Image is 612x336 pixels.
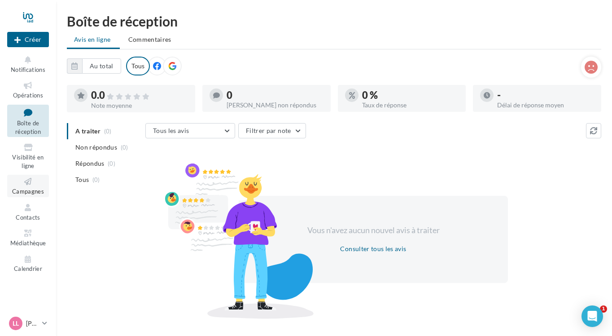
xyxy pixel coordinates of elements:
a: Campagnes [7,175,49,197]
span: Visibilité en ligne [12,154,44,169]
span: Contacts [16,214,40,221]
button: Filtrer par note [238,123,306,138]
span: LL [13,319,19,328]
span: (0) [121,144,128,151]
button: Tous les avis [145,123,235,138]
a: Visibilité en ligne [7,141,49,171]
div: Tous [126,57,150,75]
a: Contacts [7,201,49,223]
div: Boîte de réception [67,14,601,28]
a: Opérations [7,79,49,101]
span: Tous les avis [153,127,189,134]
div: Open Intercom Messenger [581,305,603,327]
span: (0) [92,176,100,183]
button: Au total [82,58,121,74]
span: Campagnes [12,188,44,195]
span: Non répondus [75,143,117,152]
span: Opérations [13,92,43,99]
div: Vous n'avez aucun nouvel avis à traiter [296,225,450,236]
div: Nouvelle campagne [7,32,49,47]
span: Commentaires [128,35,171,43]
p: [PERSON_NAME] [26,319,39,328]
span: Calendrier [14,265,42,273]
span: (0) [108,160,115,167]
a: Boîte de réception [7,105,49,137]
div: 0 [227,90,323,100]
span: Répondus [75,159,105,168]
span: Boîte de réception [15,119,41,135]
div: Délai de réponse moyen [497,102,594,108]
div: [PERSON_NAME] non répondus [227,102,323,108]
button: Au total [67,58,121,74]
a: LL [PERSON_NAME] [7,315,49,332]
span: Médiathèque [10,239,46,247]
span: Tous [75,175,89,184]
div: Note moyenne [91,102,188,109]
a: Médiathèque [7,226,49,248]
button: Créer [7,32,49,47]
button: Notifications [7,53,49,75]
div: 0.0 [91,90,188,101]
button: Consulter tous les avis [337,243,410,254]
span: Notifications [11,66,45,73]
div: 0 % [362,90,459,100]
div: - [497,90,594,100]
a: Calendrier [7,252,49,274]
span: 1 [600,305,607,313]
div: Taux de réponse [362,102,459,108]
